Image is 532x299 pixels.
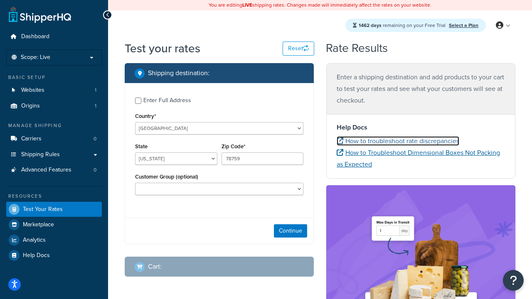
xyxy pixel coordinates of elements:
[6,29,102,44] a: Dashboard
[6,202,102,217] a: Test Your Rates
[359,22,382,29] strong: 1462 days
[6,122,102,129] div: Manage Shipping
[23,221,54,228] span: Marketplace
[23,206,63,213] span: Test Your Rates
[6,131,102,147] a: Carriers0
[337,148,500,169] a: How to Troubleshoot Dimensional Boxes Not Packing as Expected
[148,69,209,77] h2: Shipping destination :
[94,167,96,174] span: 0
[95,103,96,110] span: 1
[6,83,102,98] li: Websites
[135,113,156,119] label: Country*
[6,162,102,178] a: Advanced Features0
[337,136,459,146] a: How to troubleshoot rate discrepancies
[125,40,200,56] h1: Test your rates
[21,135,42,142] span: Carriers
[503,270,524,291] button: Open Resource Center
[135,174,198,180] label: Customer Group (optional)
[21,167,71,174] span: Advanced Features
[6,83,102,98] a: Websites1
[359,22,447,29] span: remaining on your Free Trial
[143,95,191,106] div: Enter Full Address
[6,98,102,114] a: Origins1
[6,147,102,162] a: Shipping Rules
[6,131,102,147] li: Carriers
[21,151,60,158] span: Shipping Rules
[6,162,102,178] li: Advanced Features
[135,98,141,104] input: Enter Full Address
[6,233,102,248] a: Analytics
[242,1,252,9] b: LIVE
[449,22,478,29] a: Select a Plan
[222,143,245,149] label: Zip Code*
[326,42,388,55] h2: Rate Results
[21,33,49,40] span: Dashboard
[148,263,162,270] h2: Cart :
[6,98,102,114] li: Origins
[274,224,307,238] button: Continue
[23,252,50,259] span: Help Docs
[21,54,50,61] span: Scope: Live
[337,71,505,106] p: Enter a shipping destination and add products to your cart to test your rates and see what your c...
[135,143,148,149] label: State
[23,237,46,244] span: Analytics
[6,248,102,263] a: Help Docs
[21,103,40,110] span: Origins
[6,74,102,81] div: Basic Setup
[283,42,314,56] button: Reset
[6,217,102,232] a: Marketplace
[95,87,96,94] span: 1
[6,193,102,200] div: Resources
[337,123,505,132] h4: Help Docs
[94,135,96,142] span: 0
[21,87,44,94] span: Websites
